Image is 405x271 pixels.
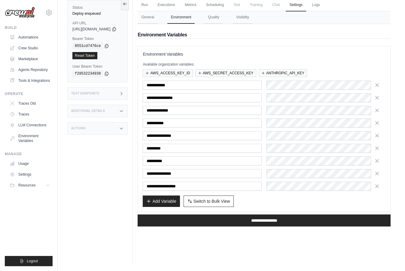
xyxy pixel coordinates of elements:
[72,11,123,16] div: Deploy enqueued
[167,11,195,24] button: Environment
[72,70,103,77] code: f28532234938
[143,196,180,207] button: Add Variable
[5,256,53,266] button: Logout
[71,92,99,95] h3: Test Endpoints
[143,69,193,77] button: AWS_ACCESS_KEY_ID
[7,159,53,168] a: Usage
[72,5,123,10] label: Status
[7,76,53,85] a: Tools & Integrations
[5,7,35,18] img: Logo
[72,64,123,69] label: User Bearer Token
[7,65,53,75] a: Agents Repository
[72,52,97,59] a: Reset Token
[71,127,86,130] h3: Actions
[7,170,53,179] a: Settings
[193,198,230,204] span: Switch to Bulk View
[138,11,158,24] button: General
[195,69,256,77] button: AWS_SECRET_ACCESS_KEY
[72,42,103,50] code: 8551cd7476ce
[5,152,53,156] div: Manage
[71,109,105,113] h3: Additional Details
[138,11,391,24] nav: Tabs
[18,183,35,188] span: Resources
[5,25,53,30] div: Build
[7,32,53,42] a: Automations
[7,109,53,119] a: Traces
[259,69,307,77] button: ANTHROPIC_API_KEY
[27,259,38,263] span: Logout
[72,36,123,41] label: Bearer Token
[204,11,223,24] button: Quality
[7,180,53,190] button: Resources
[184,196,234,207] button: Switch to Bulk View
[138,31,391,38] h2: Environment Variables
[143,62,385,67] p: Available organization variables:
[233,11,253,24] button: Visibility
[7,131,53,146] a: Environment Variables
[7,99,53,108] a: Traces Old
[7,54,53,64] a: Marketplace
[72,27,111,32] span: [URL][DOMAIN_NAME]
[7,120,53,130] a: LLM Connections
[143,51,385,57] h3: Environment Variables
[72,21,123,26] label: API URL
[5,91,53,96] div: Operate
[7,43,53,53] a: Crew Studio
